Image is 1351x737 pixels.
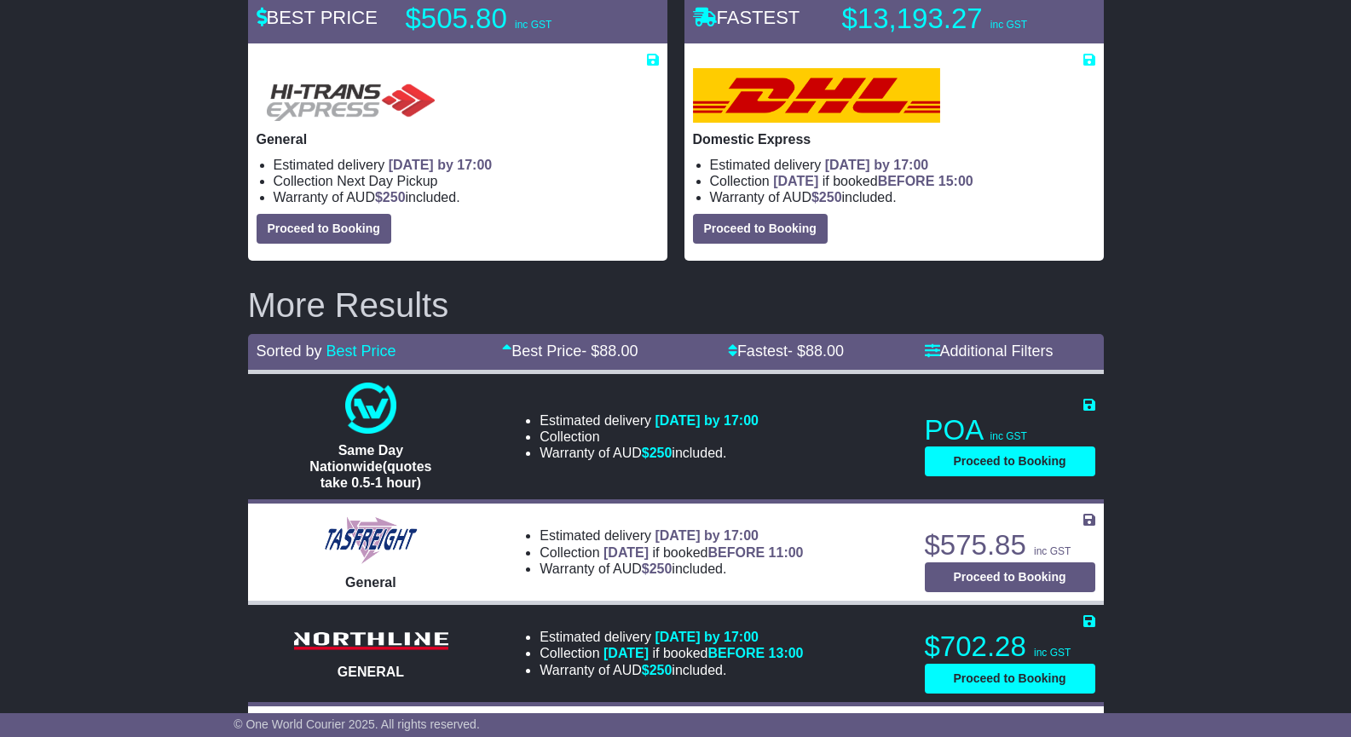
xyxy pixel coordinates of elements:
[337,174,437,188] span: Next Day Pickup
[581,343,638,360] span: - $
[603,646,803,660] span: if booked
[805,343,844,360] span: 88.00
[274,157,659,173] li: Estimated delivery
[710,173,1095,189] li: Collection
[540,629,803,645] li: Estimated delivery
[502,343,638,360] a: Best Price- $88.00
[309,443,431,490] span: Same Day Nationwide(quotes take 0.5-1 hour)
[925,664,1095,694] button: Proceed to Booking
[540,527,803,544] li: Estimated delivery
[925,528,1095,562] p: $575.85
[710,157,1095,173] li: Estimated delivery
[650,561,673,576] span: 250
[878,174,935,188] span: BEFORE
[257,214,391,244] button: Proceed to Booking
[655,413,759,428] span: [DATE] by 17:00
[286,627,456,655] img: Northline Distribution: GENERAL
[655,528,759,543] span: [DATE] by 17:00
[603,545,803,560] span: if booked
[769,646,804,660] span: 13:00
[925,413,1095,447] p: POA
[825,158,929,172] span: [DATE] by 17:00
[811,190,842,204] span: $
[540,429,759,445] li: Collection
[642,446,673,460] span: $
[540,544,803,561] li: Collection
[274,189,659,205] li: Warranty of AUD included.
[383,190,406,204] span: 250
[693,131,1095,147] p: Domestic Express
[257,68,442,123] img: HiTrans (Machship): General
[819,190,842,204] span: 250
[599,343,638,360] span: 88.00
[925,446,1095,476] button: Proceed to Booking
[257,343,322,360] span: Sorted by
[728,343,844,360] a: Fastest- $88.00
[603,646,649,660] span: [DATE]
[375,190,406,204] span: $
[642,561,673,576] span: $
[326,343,396,360] a: Best Price
[925,343,1054,360] a: Additional Filters
[603,545,649,560] span: [DATE]
[540,445,759,461] li: Warranty of AUD included.
[257,131,659,147] p: General
[925,562,1095,592] button: Proceed to Booking
[234,717,480,731] span: © One World Courier 2025. All rights reserved.
[773,174,818,188] span: [DATE]
[925,630,1095,664] p: $702.28
[322,515,419,566] img: Tasfreight: General
[938,174,973,188] span: 15:00
[707,646,765,660] span: BEFORE
[345,383,396,434] img: One World Courier: Same Day Nationwide(quotes take 0.5-1 hour)
[650,663,673,677] span: 250
[345,575,396,590] span: General
[842,2,1055,36] p: $13,193.27
[1034,545,1071,557] span: inc GST
[274,173,659,189] li: Collection
[389,158,493,172] span: [DATE] by 17:00
[788,343,844,360] span: - $
[1034,647,1071,659] span: inc GST
[540,561,803,577] li: Warranty of AUD included.
[990,19,1027,31] span: inc GST
[540,662,803,678] li: Warranty of AUD included.
[642,663,673,677] span: $
[650,446,673,460] span: 250
[257,7,378,28] span: BEST PRICE
[248,286,1104,324] h2: More Results
[769,545,804,560] span: 11:00
[693,7,800,28] span: FASTEST
[773,174,973,188] span: if booked
[540,645,803,661] li: Collection
[406,2,619,36] p: $505.80
[338,665,404,679] span: GENERAL
[710,189,1095,205] li: Warranty of AUD included.
[693,214,828,244] button: Proceed to Booking
[707,545,765,560] span: BEFORE
[693,68,940,123] img: DHL: Domestic Express
[990,430,1027,442] span: inc GST
[515,19,551,31] span: inc GST
[655,630,759,644] span: [DATE] by 17:00
[540,412,759,429] li: Estimated delivery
